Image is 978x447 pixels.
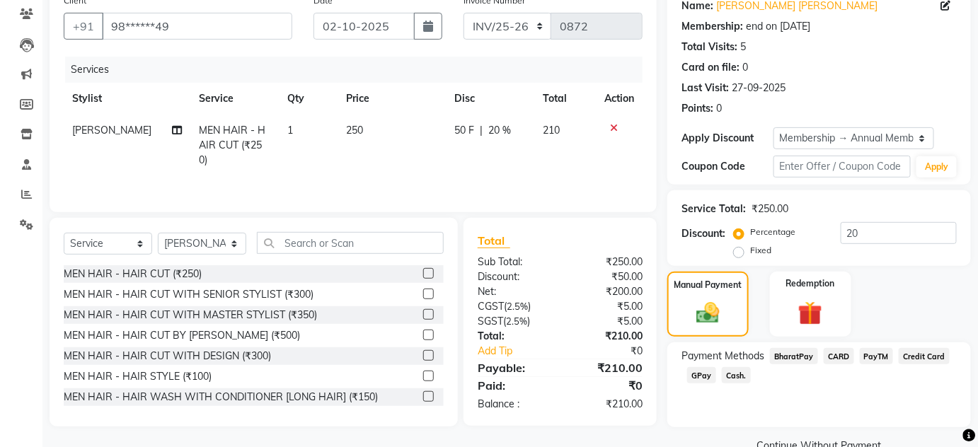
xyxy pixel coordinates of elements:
[535,83,596,115] th: Total
[732,81,786,95] div: 27-09-2025
[64,308,317,323] div: MEN HAIR - HAIR CUT WITH MASTER STYLIST (₹350)
[596,83,643,115] th: Action
[560,377,653,394] div: ₹0
[467,269,560,284] div: Discount:
[467,314,560,329] div: ( )
[681,40,737,54] div: Total Visits:
[742,60,748,75] div: 0
[681,81,729,95] div: Last Visit:
[543,124,560,137] span: 210
[752,202,788,216] div: ₹250.00
[279,83,338,115] th: Qty
[467,329,560,344] div: Total:
[199,124,265,166] span: MEN HAIR - HAIR CUT (₹250)
[560,329,653,344] div: ₹210.00
[257,232,444,254] input: Search or Scan
[478,300,504,313] span: CGST
[824,348,854,364] span: CARD
[773,156,911,178] input: Enter Offer / Coupon Code
[681,349,764,364] span: Payment Methods
[674,279,742,291] label: Manual Payment
[689,300,727,327] img: _cash.svg
[64,369,212,384] div: MEN HAIR - HAIR STYLE (₹100)
[190,83,279,115] th: Service
[467,359,560,376] div: Payable:
[560,284,653,299] div: ₹200.00
[560,299,653,314] div: ₹5.00
[750,226,795,238] label: Percentage
[681,159,773,174] div: Coupon Code
[64,390,378,405] div: MEN HAIR - HAIR WASH WITH CONDITIONER [LONG HAIR] (₹150)
[560,397,653,412] div: ₹210.00
[446,83,535,115] th: Disc
[722,367,751,383] span: Cash.
[560,269,653,284] div: ₹50.00
[681,131,773,146] div: Apply Discount
[575,344,653,359] div: ₹0
[740,40,746,54] div: 5
[506,315,527,327] span: 2.5%
[65,57,653,83] div: Services
[467,344,575,359] a: Add Tip
[750,244,771,257] label: Fixed
[770,348,818,364] span: BharatPay
[687,367,716,383] span: GPay
[64,13,103,40] button: +91
[64,287,313,302] div: MEN HAIR - HAIR CUT WITH SENIOR STYLIST (₹300)
[338,83,446,115] th: Price
[64,267,202,281] div: MEN HAIR - HAIR CUT (₹250)
[916,156,957,178] button: Apply
[64,349,271,364] div: MEN HAIR - HAIR CUT WITH DESIGN (₹300)
[467,255,560,269] div: Sub Total:
[287,124,293,137] span: 1
[467,299,560,314] div: ( )
[560,359,653,376] div: ₹210.00
[507,301,528,312] span: 2.5%
[467,377,560,394] div: Paid:
[716,101,722,116] div: 0
[560,255,653,269] div: ₹250.00
[478,233,510,248] span: Total
[480,123,483,138] span: |
[72,124,151,137] span: [PERSON_NAME]
[681,101,713,116] div: Points:
[64,328,300,343] div: MEN HAIR - HAIR CUT BY [PERSON_NAME] (₹500)
[786,277,835,290] label: Redemption
[746,19,810,34] div: end on [DATE]
[899,348,950,364] span: Credit Card
[681,226,725,241] div: Discount:
[346,124,363,137] span: 250
[478,315,503,327] span: SGST
[467,397,560,412] div: Balance :
[790,298,830,329] img: _gift.svg
[681,202,746,216] div: Service Total:
[467,284,560,299] div: Net:
[102,13,292,40] input: Search by Name/Mobile/Email/Code
[64,83,190,115] th: Stylist
[560,314,653,329] div: ₹5.00
[681,60,740,75] div: Card on file:
[454,123,474,138] span: 50 F
[681,19,743,34] div: Membership:
[488,123,511,138] span: 20 %
[860,348,894,364] span: PayTM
